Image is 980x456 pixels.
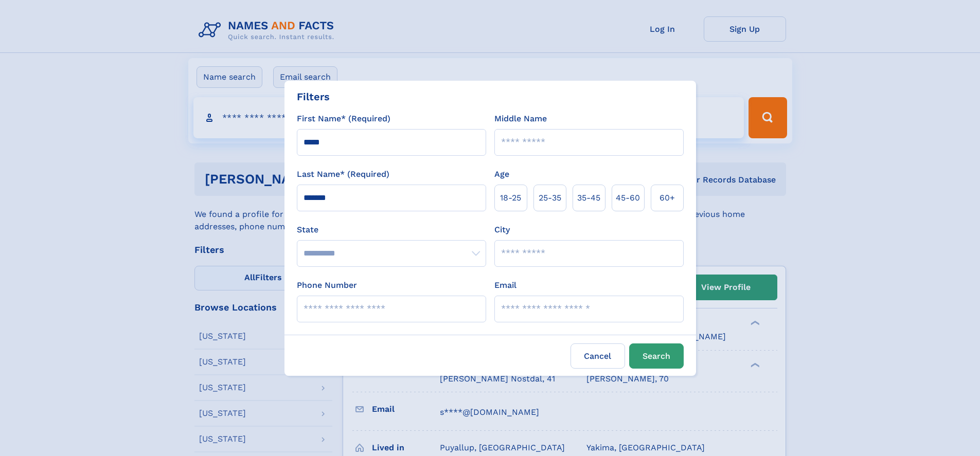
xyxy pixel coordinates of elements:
[494,279,516,291] label: Email
[616,192,640,204] span: 45‑60
[577,192,600,204] span: 35‑45
[494,224,510,236] label: City
[297,113,390,125] label: First Name* (Required)
[629,343,684,369] button: Search
[660,192,675,204] span: 60+
[494,113,547,125] label: Middle Name
[500,192,521,204] span: 18‑25
[539,192,561,204] span: 25‑35
[297,168,389,180] label: Last Name* (Required)
[297,224,486,236] label: State
[571,343,625,369] label: Cancel
[297,279,357,291] label: Phone Number
[494,168,509,180] label: Age
[297,89,330,104] div: Filters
